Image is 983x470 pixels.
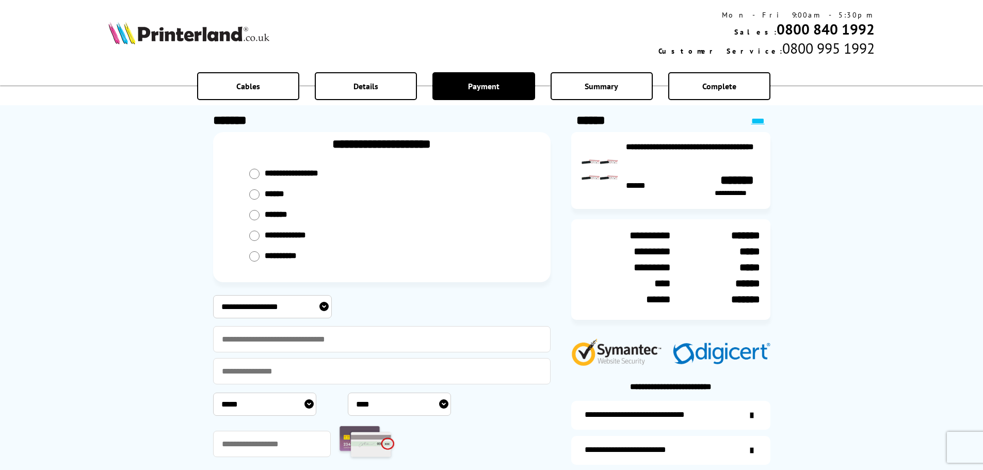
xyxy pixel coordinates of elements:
[571,436,770,465] a: items-arrive
[734,27,777,37] span: Sales:
[585,81,618,91] span: Summary
[236,81,260,91] span: Cables
[782,39,875,58] span: 0800 995 1992
[702,81,736,91] span: Complete
[571,401,770,430] a: additional-ink
[658,46,782,56] span: Customer Service:
[658,10,875,20] div: Mon - Fri 9:00am - 5:30pm
[777,20,875,39] a: 0800 840 1992
[468,81,499,91] span: Payment
[108,22,269,44] img: Printerland Logo
[353,81,378,91] span: Details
